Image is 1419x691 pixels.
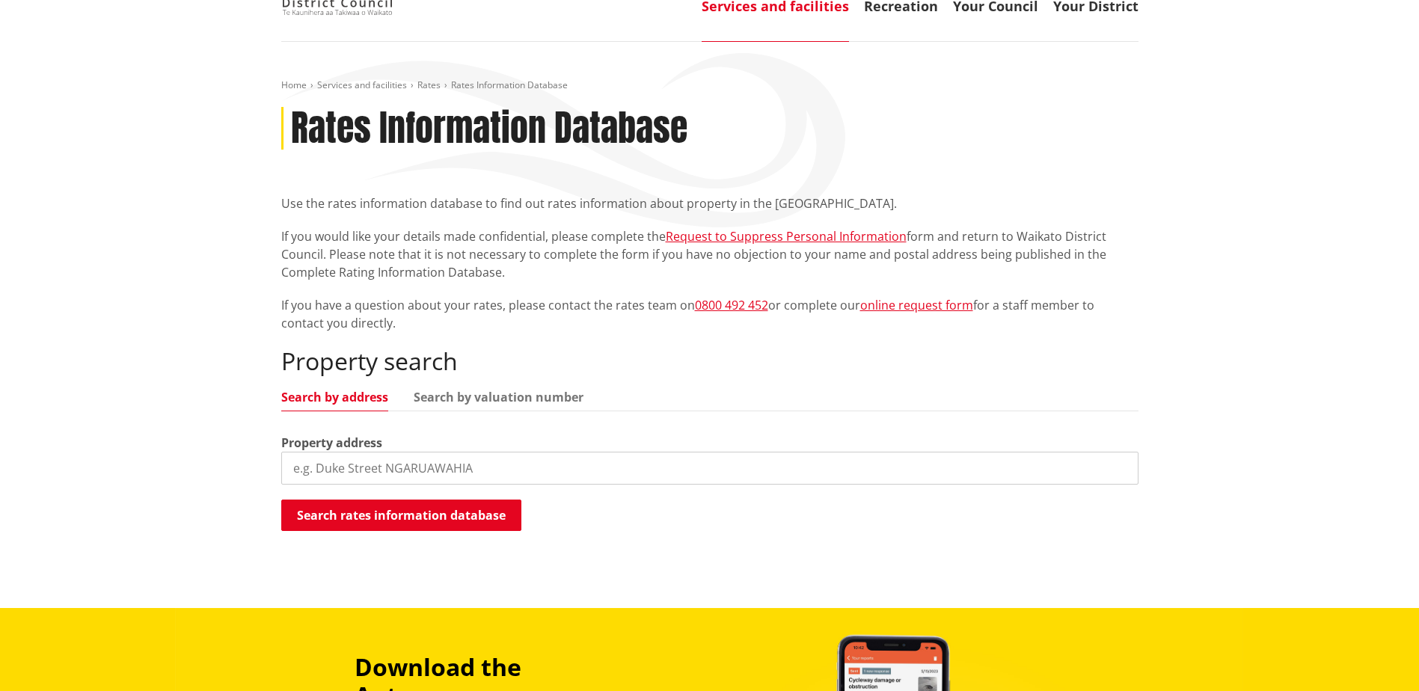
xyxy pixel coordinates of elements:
[666,228,907,245] a: Request to Suppress Personal Information
[281,500,521,531] button: Search rates information database
[451,79,568,91] span: Rates Information Database
[317,79,407,91] a: Services and facilities
[281,434,382,452] label: Property address
[1350,628,1404,682] iframe: Messenger Launcher
[695,297,768,313] a: 0800 492 452
[281,347,1138,375] h2: Property search
[281,227,1138,281] p: If you would like your details made confidential, please complete the form and return to Waikato ...
[291,107,687,150] h1: Rates Information Database
[414,391,583,403] a: Search by valuation number
[417,79,441,91] a: Rates
[281,79,1138,92] nav: breadcrumb
[281,79,307,91] a: Home
[281,391,388,403] a: Search by address
[281,194,1138,212] p: Use the rates information database to find out rates information about property in the [GEOGRAPHI...
[281,452,1138,485] input: e.g. Duke Street NGARUAWAHIA
[281,296,1138,332] p: If you have a question about your rates, please contact the rates team on or complete our for a s...
[860,297,973,313] a: online request form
